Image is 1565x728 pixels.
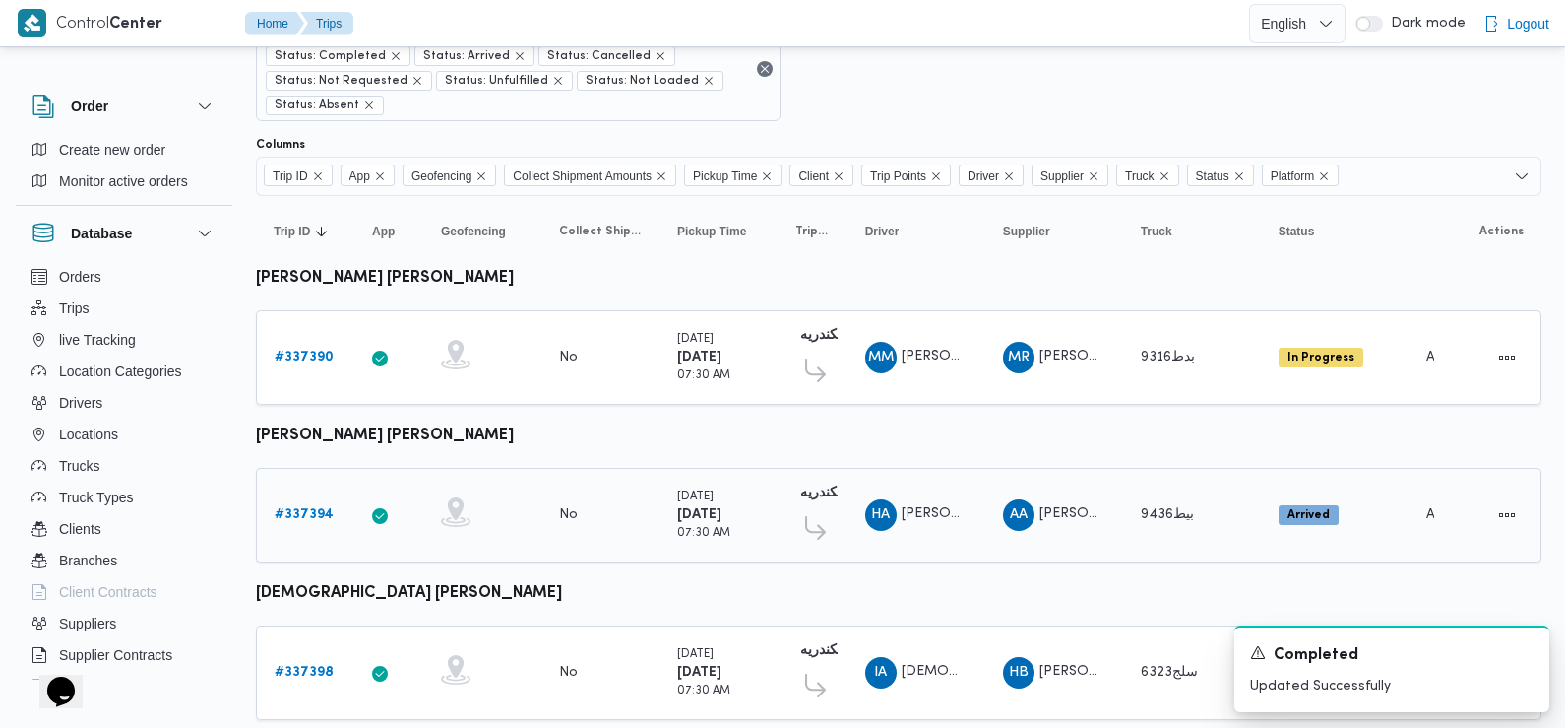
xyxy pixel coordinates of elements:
[411,165,471,187] span: Geofencing
[1196,165,1229,187] span: Status
[1287,509,1330,521] b: Arrived
[559,224,642,239] span: Collect Shipment Amounts
[59,265,101,289] span: Orders
[857,216,975,247] button: Driver
[24,671,224,702] button: Devices
[1507,12,1549,35] span: Logout
[684,165,782,186] span: Pickup Time
[59,391,102,415] span: Drivers
[1133,216,1251,247] button: Truck
[364,216,413,247] button: App
[1262,165,1340,186] span: Platform
[24,419,224,450] button: Locations
[1032,165,1108,186] span: Supplier
[959,165,1024,186] span: Driver
[1233,170,1245,182] button: Remove Status from selection in this group
[312,170,324,182] button: Remove Trip ID from selection in this group
[655,50,666,62] button: remove selected entity
[902,665,1175,678] span: [DEMOGRAPHIC_DATA] [PERSON_NAME]
[1009,657,1029,689] span: HB
[1141,351,1195,364] span: بدط9316
[538,46,675,66] span: Status: Cancelled
[547,47,651,65] span: Status: Cancelled
[1158,170,1170,182] button: Remove Truck from selection in this group
[423,47,510,65] span: Status: Arrived
[1141,508,1194,521] span: بيط9436
[968,165,999,187] span: Driver
[868,342,894,373] span: MM
[761,170,773,182] button: Remove Pickup Time from selection in this group
[256,271,514,286] b: [PERSON_NAME] [PERSON_NAME]
[677,528,730,539] small: 07:30 AM
[256,586,562,601] b: [DEMOGRAPHIC_DATA] [PERSON_NAME]
[1250,643,1534,668] div: Notification
[24,261,224,293] button: Orders
[677,334,714,345] small: [DATE]
[1279,224,1315,239] span: Status
[1271,216,1399,247] button: Status
[930,170,942,182] button: Remove Trip Points from selection in this group
[441,224,506,239] span: Geofencing
[275,346,334,369] a: #337390
[24,482,224,513] button: Truck Types
[677,508,721,521] b: [DATE]
[902,350,1130,363] span: [PERSON_NAME] [PERSON_NAME]
[677,649,714,660] small: [DATE]
[16,134,232,205] div: Order
[256,429,514,443] b: [PERSON_NAME] [PERSON_NAME]
[59,138,165,162] span: Create new order
[586,72,699,90] span: Status: Not Loaded
[374,170,386,182] button: Remove App from selection in this group
[433,216,532,247] button: Geofencing
[1514,168,1530,184] button: Open list of options
[24,387,224,419] button: Drivers
[874,657,887,689] span: IA
[1040,165,1084,187] span: Supplier
[349,165,370,187] span: App
[1475,4,1557,43] button: Logout
[1250,676,1534,696] p: Updated Successfully
[1491,499,1523,531] button: Actions
[677,370,730,381] small: 07:30 AM
[436,71,573,91] span: Status: Unfulfilled
[1003,657,1034,689] div: Hamadah Bsaioni Ahmad Abwalnasar
[1141,224,1172,239] span: Truck
[833,170,845,182] button: Remove Client from selection in this group
[995,216,1113,247] button: Supplier
[677,351,721,364] b: [DATE]
[266,216,344,247] button: Trip IDSorted in descending order
[800,644,920,657] b: دانون فرع الاسكندريه
[1003,224,1050,239] span: Supplier
[677,686,730,696] small: 07:30 AM
[677,666,721,679] b: [DATE]
[24,356,224,387] button: Location Categories
[865,657,897,689] div: Isalam Ammad Abadaljlail Muhammad
[1274,644,1358,668] span: Completed
[475,170,487,182] button: Remove Geofencing from selection in this group
[861,165,951,186] span: Trip Points
[1088,170,1099,182] button: Remove Supplier from selection in this group
[902,507,1130,520] span: [PERSON_NAME] [PERSON_NAME]
[300,12,353,35] button: Trips
[414,46,534,66] span: Status: Arrived
[59,297,90,320] span: Trips
[256,137,305,153] label: Columns
[59,169,188,193] span: Monitor active orders
[266,46,410,66] span: Status: Completed
[559,349,578,366] div: No
[1279,348,1363,367] span: In Progress
[1010,499,1028,531] span: AA
[1116,165,1179,186] span: Truck
[669,216,768,247] button: Pickup Time
[1008,342,1030,373] span: MR
[109,17,162,32] b: Center
[1279,505,1339,525] span: Arrived
[59,423,118,446] span: Locations
[266,96,384,115] span: Status: Absent
[1187,165,1254,186] span: Status
[71,95,108,118] h3: Order
[275,47,386,65] span: Status: Completed
[865,224,900,239] span: Driver
[1383,16,1466,32] span: Dark mode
